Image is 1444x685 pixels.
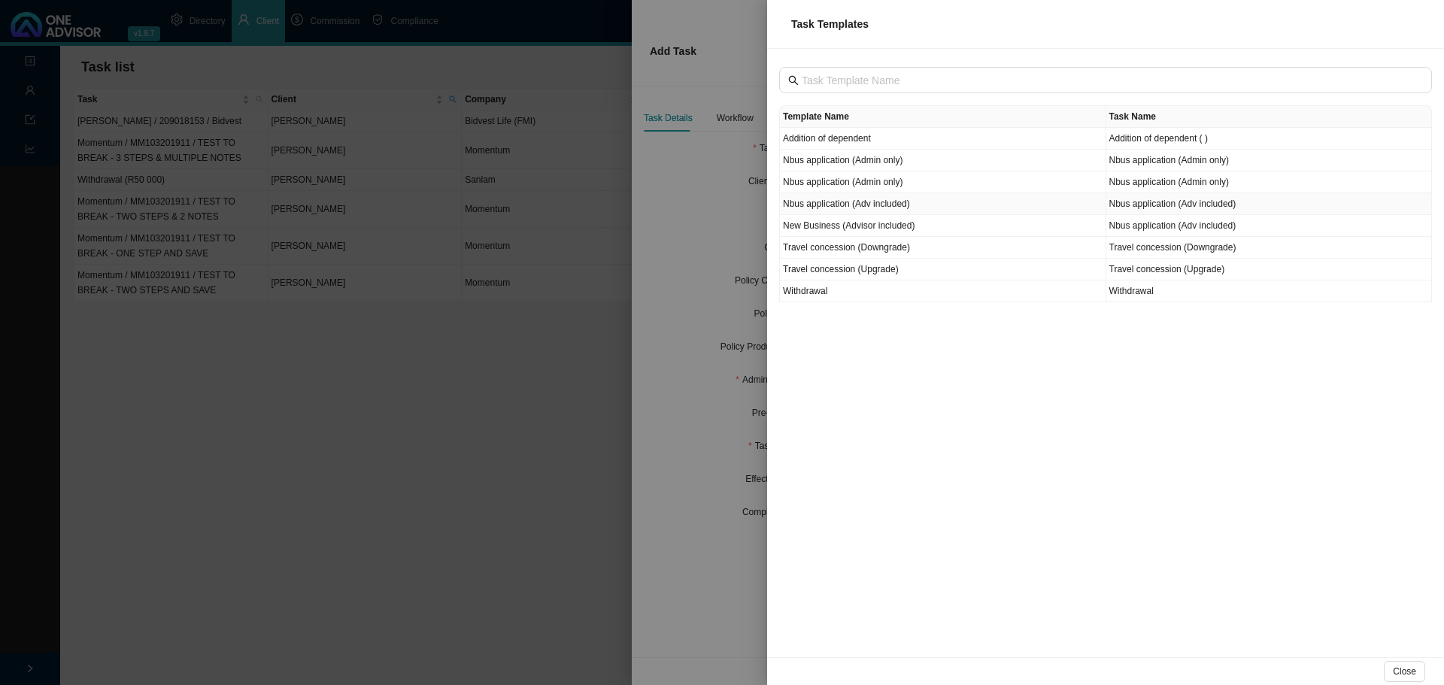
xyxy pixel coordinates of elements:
[780,237,1106,259] td: Travel concession (Downgrade)
[780,106,1106,128] th: Template Name
[1106,280,1433,302] td: Withdrawal
[780,128,1106,150] td: Addition of dependent
[1106,237,1433,259] td: Travel concession (Downgrade)
[780,280,1106,302] td: Withdrawal
[1106,128,1433,150] td: Addition of dependent ( )
[791,18,869,30] span: Task Templates
[1106,259,1433,280] td: Travel concession (Upgrade)
[780,193,1106,215] td: Nbus application (Adv included)
[780,171,1106,193] td: Nbus application (Admin only)
[780,259,1106,280] td: Travel concession (Upgrade)
[1106,150,1433,171] td: Nbus application (Admin only)
[1106,193,1433,215] td: Nbus application (Adv included)
[1393,664,1416,679] span: Close
[1384,661,1425,682] button: Close
[1106,171,1433,193] td: Nbus application (Admin only)
[780,215,1106,237] td: New Business (Advisor included)
[780,150,1106,171] td: Nbus application (Admin only)
[802,72,1412,89] input: Task Template Name
[1106,215,1433,237] td: Nbus application (Adv included)
[1106,106,1433,128] th: Task Name
[788,75,799,86] span: search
